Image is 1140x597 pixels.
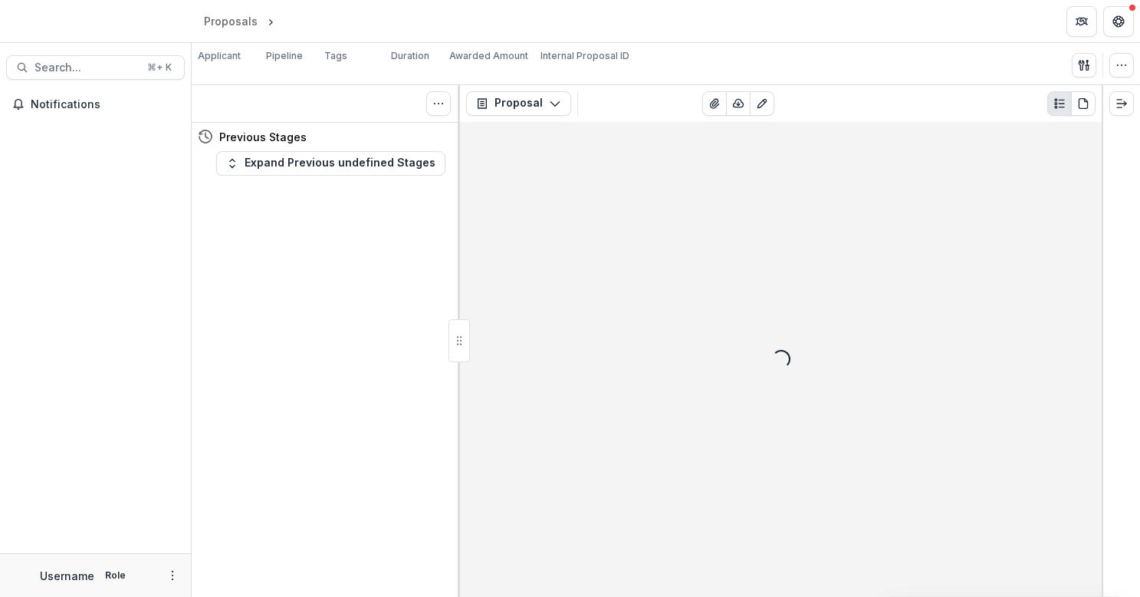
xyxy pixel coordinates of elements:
button: View Attached Files [702,91,727,116]
button: Plaintext view [1047,91,1072,116]
button: PDF view [1071,91,1096,116]
h4: Previous Stages [219,129,307,145]
button: More [163,566,182,585]
button: Get Help [1103,6,1134,37]
p: Role [100,569,130,582]
nav: breadcrumb [198,10,343,32]
p: Username [40,568,94,584]
button: Partners [1066,6,1097,37]
a: Proposals [198,10,264,32]
p: Awarded Amount [449,49,528,63]
button: Search... [6,55,185,80]
button: Edit as form [750,91,774,116]
p: Pipeline [266,49,303,63]
p: Applicant [198,49,241,63]
div: Proposals [204,13,258,29]
p: Internal Proposal ID [540,49,629,63]
p: Duration [391,49,429,63]
p: Tags [324,49,347,63]
button: Notifications [6,92,185,117]
div: ⌘ + K [144,59,175,76]
button: Toggle View Cancelled Tasks [426,91,451,116]
button: Expand right [1109,91,1134,116]
button: Expand Previous undefined Stages [216,151,445,176]
button: Proposal [466,91,571,116]
span: Notifications [31,98,179,111]
span: Search... [34,61,138,74]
